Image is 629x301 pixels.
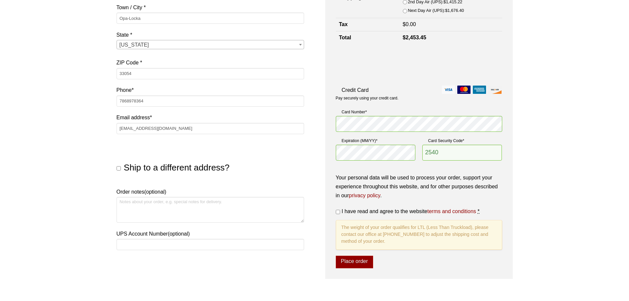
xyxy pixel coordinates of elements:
[488,86,502,94] img: discover
[117,86,304,94] label: Phone
[117,113,304,122] label: Email address
[403,21,406,27] span: $
[445,8,447,13] span: $
[473,86,486,94] img: amex
[336,256,373,268] button: Place order
[117,3,304,12] label: Town / City
[117,30,304,39] label: State
[403,21,416,27] bdi: 0.00
[168,231,190,237] span: (optional)
[403,35,406,40] span: $
[117,187,304,196] label: Order notes
[442,86,455,94] img: visa
[336,173,502,200] p: Your personal data will be used to process your order, support your experience throughout this we...
[477,208,479,214] abbr: required
[427,208,476,214] a: terms and conditions
[117,58,304,67] label: ZIP Code
[117,40,304,49] span: State
[349,193,380,198] a: privacy policy
[124,163,229,172] span: Ship to a different address?
[457,86,471,94] img: mastercard
[336,18,400,31] th: Tax
[336,95,502,101] p: Pay securely using your credit card.
[336,51,436,77] iframe: reCAPTCHA
[336,86,502,94] label: Credit Card
[408,7,464,14] label: Next Day Air (UPS):
[336,137,416,144] label: Expiration (MM/YY)
[422,145,502,161] input: CSC
[336,109,502,115] label: Card Number
[117,40,304,50] span: Florida
[336,31,400,44] th: Total
[336,106,502,166] fieldset: Payment Info
[336,210,340,214] input: I have read and agree to the websiteterms and conditions *
[117,166,121,170] input: Ship to a different address?
[403,35,426,40] bdi: 2,453.45
[336,220,502,250] p: The weight of your order qualifies for LTL (Less Than Truckload), please contact our office at [P...
[445,8,464,13] bdi: 1,676.40
[117,229,304,238] label: UPS Account Number
[144,189,166,195] span: (optional)
[342,208,476,214] span: I have read and agree to the website
[422,137,502,144] label: Card Security Code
